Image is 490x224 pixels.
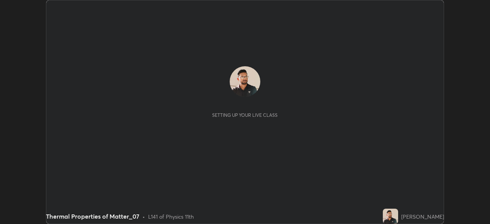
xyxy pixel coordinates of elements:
div: Thermal Properties of Matter_07 [46,212,139,221]
div: L141 of Physics 11th [148,213,194,221]
img: 5053460a6f39493ea28443445799e426.jpg [230,66,260,97]
img: 5053460a6f39493ea28443445799e426.jpg [383,209,398,224]
div: [PERSON_NAME] [401,213,444,221]
div: • [142,213,145,221]
div: Setting up your live class [212,112,278,118]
